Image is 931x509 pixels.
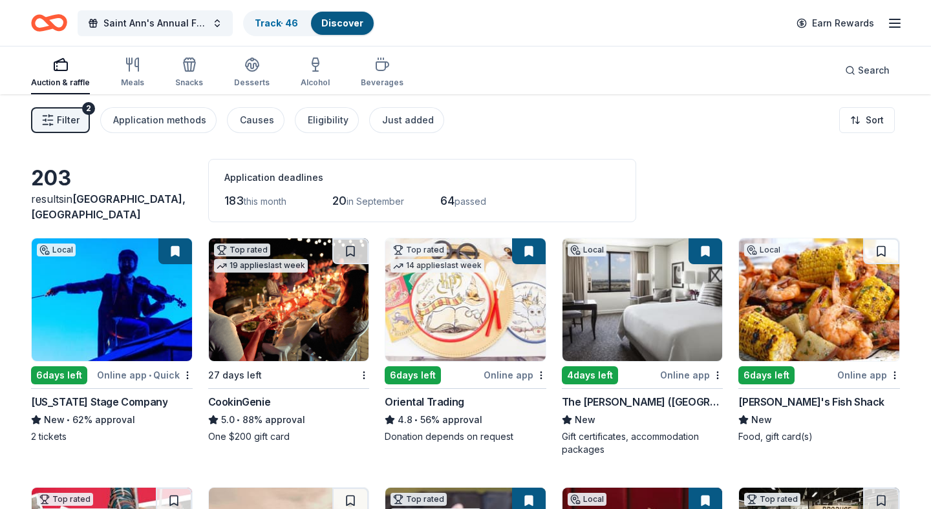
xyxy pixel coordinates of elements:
[751,412,772,428] span: New
[31,107,90,133] button: Filter2
[744,244,783,256] div: Local
[255,17,298,28] a: Track· 46
[385,394,464,410] div: Oriental Trading
[103,16,207,31] span: Saint Ann's Annual Fall Festival
[31,192,186,221] span: in
[385,366,441,384] div: 6 days left
[32,238,192,361] img: Image for Virginia Stage Company
[321,17,363,28] a: Discover
[175,52,203,94] button: Snacks
[562,394,723,410] div: The [PERSON_NAME] ([GEOGRAPHIC_DATA])
[31,394,167,410] div: [US_STATE] Stage Company
[67,415,70,425] span: •
[240,112,274,128] div: Causes
[31,52,90,94] button: Auction & raffle
[398,412,412,428] span: 4.8
[244,196,286,207] span: this month
[385,238,546,443] a: Image for Oriental TradingTop rated14 applieslast week6days leftOnline appOriental Trading4.8•56%...
[562,238,723,361] img: Image for The Ritz-Carlton (Pentagon City)
[113,112,206,128] div: Application methods
[224,170,620,185] div: Application deadlines
[562,366,618,384] div: 4 days left
[744,493,800,506] div: Top rated
[484,367,546,383] div: Online app
[44,412,65,428] span: New
[121,52,144,94] button: Meals
[57,112,80,128] span: Filter
[415,415,418,425] span: •
[37,493,93,506] div: Top rated
[562,430,723,456] div: Gift certificates, accommodation packages
[391,259,484,273] div: 14 applies last week
[837,367,900,383] div: Online app
[738,394,884,410] div: [PERSON_NAME]'s Fish Shack
[208,412,370,428] div: 88% approval
[301,78,330,88] div: Alcohol
[308,112,348,128] div: Eligibility
[37,244,76,256] div: Local
[369,107,444,133] button: Just added
[866,112,884,128] span: Sort
[237,415,240,425] span: •
[382,112,434,128] div: Just added
[31,430,193,443] div: 2 tickets
[361,52,403,94] button: Beverages
[332,194,347,207] span: 20
[78,10,233,36] button: Saint Ann's Annual Fall Festival
[385,238,546,361] img: Image for Oriental Trading
[100,107,217,133] button: Application methods
[738,238,900,443] a: Image for Ford's Fish ShackLocal6days leftOnline app[PERSON_NAME]'s Fish ShackNewFood, gift card(s)
[568,493,606,506] div: Local
[31,192,186,221] span: [GEOGRAPHIC_DATA], [GEOGRAPHIC_DATA]
[568,244,606,256] div: Local
[31,412,193,428] div: 62% approval
[234,52,270,94] button: Desserts
[738,430,900,443] div: Food, gift card(s)
[301,52,330,94] button: Alcohol
[738,366,795,384] div: 6 days left
[234,78,270,88] div: Desserts
[31,366,87,384] div: 6 days left
[835,57,900,83] button: Search
[208,238,370,443] a: Image for CookinGenieTop rated19 applieslast week27 days leftCookinGenie5.0•88% approvalOne $200 ...
[391,244,447,256] div: Top rated
[385,430,546,443] div: Donation depends on request
[224,194,244,207] span: 183
[31,238,193,443] a: Image for Virginia Stage CompanyLocal6days leftOnline app•Quick[US_STATE] Stage CompanyNew•62% ap...
[208,394,271,410] div: CookinGenie
[31,78,90,88] div: Auction & raffle
[214,259,308,273] div: 19 applies last week
[789,12,882,35] a: Earn Rewards
[31,8,67,38] a: Home
[455,196,486,207] span: passed
[361,78,403,88] div: Beverages
[97,367,193,383] div: Online app Quick
[82,102,95,115] div: 2
[208,368,262,383] div: 27 days left
[121,78,144,88] div: Meals
[440,194,455,207] span: 64
[208,430,370,443] div: One $200 gift card
[243,10,375,36] button: Track· 46Discover
[227,107,284,133] button: Causes
[347,196,404,207] span: in September
[175,78,203,88] div: Snacks
[149,370,151,380] span: •
[739,238,899,361] img: Image for Ford's Fish Shack
[31,165,193,191] div: 203
[660,367,723,383] div: Online app
[295,107,359,133] button: Eligibility
[839,107,895,133] button: Sort
[575,412,595,428] span: New
[214,244,270,256] div: Top rated
[209,238,369,361] img: Image for CookinGenie
[31,191,193,222] div: results
[858,63,890,78] span: Search
[391,493,447,506] div: Top rated
[562,238,723,456] a: Image for The Ritz-Carlton (Pentagon City)Local4days leftOnline appThe [PERSON_NAME] ([GEOGRAPHIC...
[385,412,546,428] div: 56% approval
[221,412,235,428] span: 5.0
